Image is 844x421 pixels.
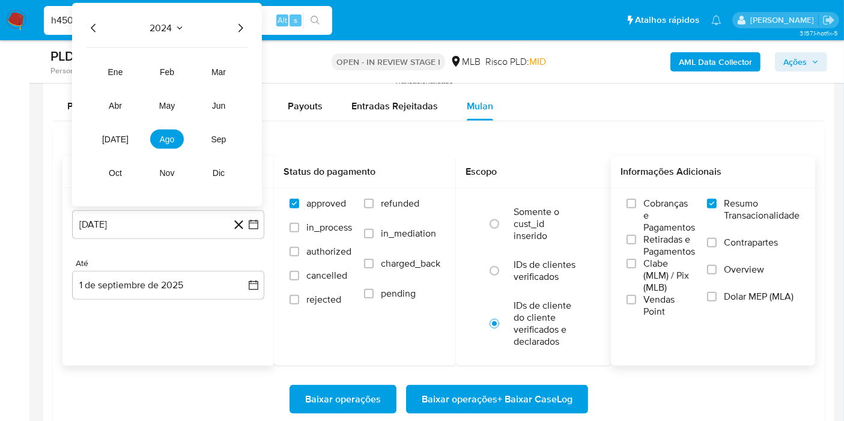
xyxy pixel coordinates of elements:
[679,52,752,71] b: AML Data Collector
[50,65,83,76] b: Person ID
[750,14,818,26] p: leticia.merlin@mercadolivre.com
[44,13,332,28] input: Pesquise usuários ou casos...
[800,28,838,38] span: 3.157.1-hotfix-5
[783,52,807,71] span: Ações
[529,55,546,68] span: MID
[332,53,445,70] p: OPEN - IN REVIEW STAGE I
[294,14,297,26] span: s
[450,55,481,68] div: MLB
[635,14,699,26] span: Atalhos rápidos
[303,12,327,29] button: search-icon
[485,55,546,68] span: Risco PLD:
[278,14,287,26] span: Alt
[50,46,74,65] b: PLD
[822,14,835,26] a: Sair
[775,52,827,71] button: Ações
[670,52,761,71] button: AML Data Collector
[711,15,721,25] a: Notificações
